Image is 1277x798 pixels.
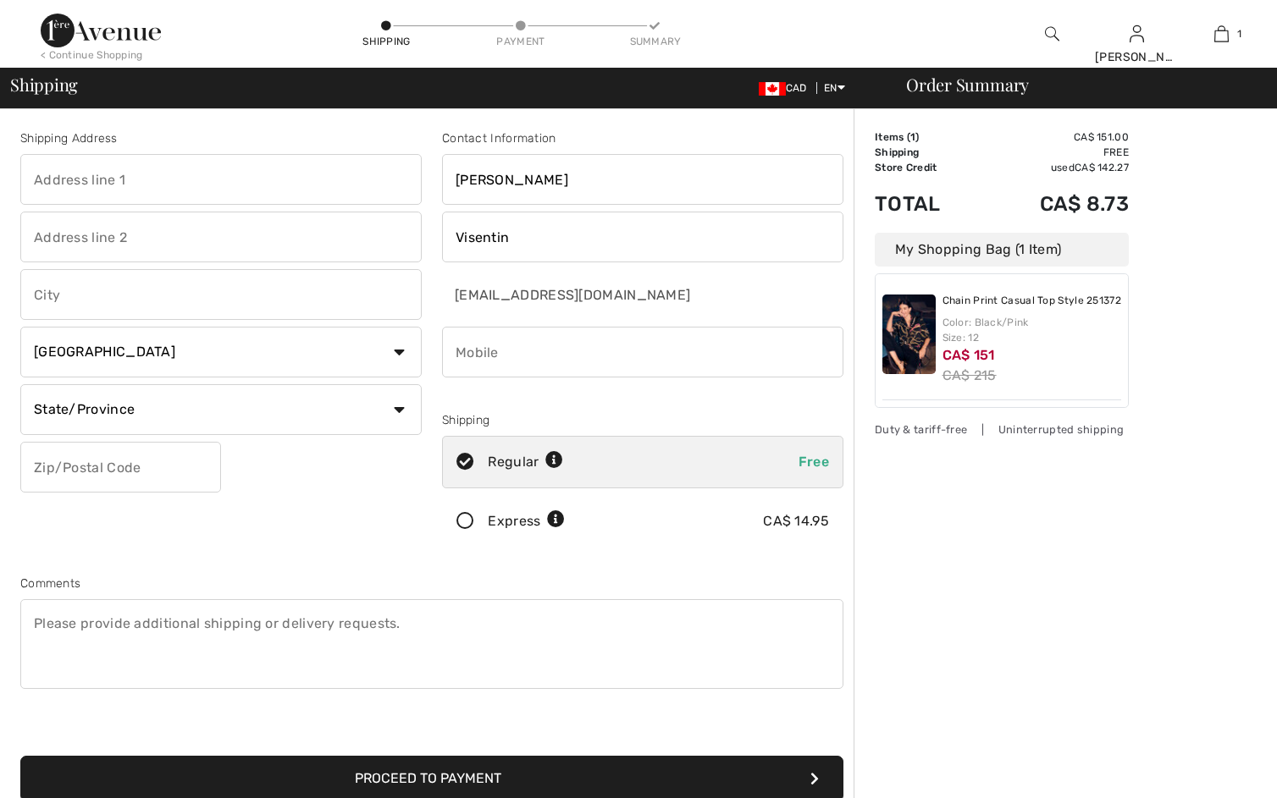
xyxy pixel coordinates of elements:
div: [PERSON_NAME] [1095,48,1178,66]
td: CA$ 8.73 [982,175,1129,233]
td: Items ( ) [875,129,982,145]
input: First name [442,154,843,205]
input: Address line 1 [20,154,422,205]
td: Free [982,145,1129,160]
span: 1 [910,131,915,143]
input: Zip/Postal Code [20,442,221,493]
div: CA$ 14.95 [763,511,829,531]
td: Store Credit [875,160,982,175]
span: CA$ 151 [943,347,995,363]
img: 1ère Avenue [41,14,161,47]
img: My Info [1130,24,1144,44]
span: 1 [1237,26,1241,41]
span: CAD [759,82,814,94]
img: Canadian Dollar [759,82,786,96]
td: used [982,160,1129,175]
span: EN [824,82,845,94]
img: search the website [1045,24,1059,44]
span: Shipping [10,76,78,93]
div: Shipping [442,411,843,429]
div: Payment [495,34,546,49]
a: Sign In [1130,25,1144,41]
div: Contact Information [442,129,843,147]
td: Total [875,175,982,233]
div: Comments [20,575,843,592]
td: Shipping [875,145,982,160]
div: Color: Black/Pink Size: 12 [943,315,1122,345]
div: Regular [488,452,563,472]
input: E-mail [442,269,744,320]
span: Free [799,454,829,470]
input: Mobile [442,327,843,377]
div: Summary [630,34,681,49]
div: Shipping [362,34,412,49]
img: Chain Print Casual Top Style 251372 [882,294,936,374]
img: My Bag [1214,24,1229,44]
td: CA$ 151.00 [982,129,1129,145]
div: Duty & tariff-free | Uninterrupted shipping [875,421,1129,438]
div: Express [488,511,565,531]
div: Shipping Address [20,129,422,147]
a: 1 [1180,24,1263,44]
s: CA$ 215 [943,367,997,383]
div: < Continue Shopping [41,47,143,63]
a: Chain Print Casual Top Style 251372 [943,294,1122,308]
span: CA$ 142.27 [1075,162,1129,173]
div: My Shopping Bag (1 Item) [875,233,1129,267]
input: City [20,269,422,320]
div: Order Summary [886,76,1267,93]
input: Address line 2 [20,212,422,262]
input: Last name [442,212,843,262]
